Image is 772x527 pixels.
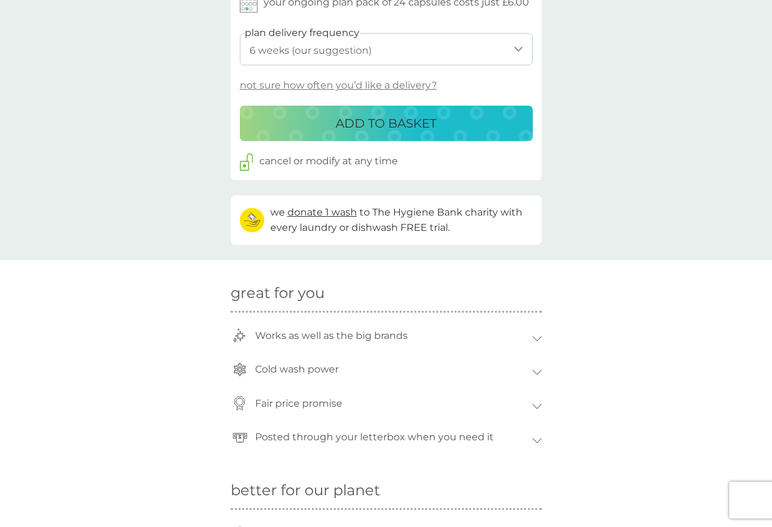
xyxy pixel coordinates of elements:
[240,106,533,141] button: ADD TO BASKET
[336,114,436,133] p: ADD TO BASKET
[245,25,359,41] label: plan delivery frequency
[233,431,247,445] img: letterbox-icon.svg
[233,329,247,343] img: trophey-icon.svg
[270,205,533,236] p: we to The Hygiene Bank charity with every laundry or dishwash FREE trial.
[231,482,542,500] h2: better for our planet
[249,390,348,418] p: Fair price promise
[234,363,246,376] img: cold_wash_power.svg
[233,396,247,410] img: coin-icon.svg
[231,285,542,302] h2: great for you
[249,322,414,350] p: Works as well as the big brands
[240,78,437,93] p: not sure how often you’d like a delivery?
[287,206,357,218] span: donate 1 wash
[249,355,345,383] p: Cold wash power
[259,153,398,169] p: cancel or modify at any time
[249,423,500,451] p: Posted through your letterbox when you need it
